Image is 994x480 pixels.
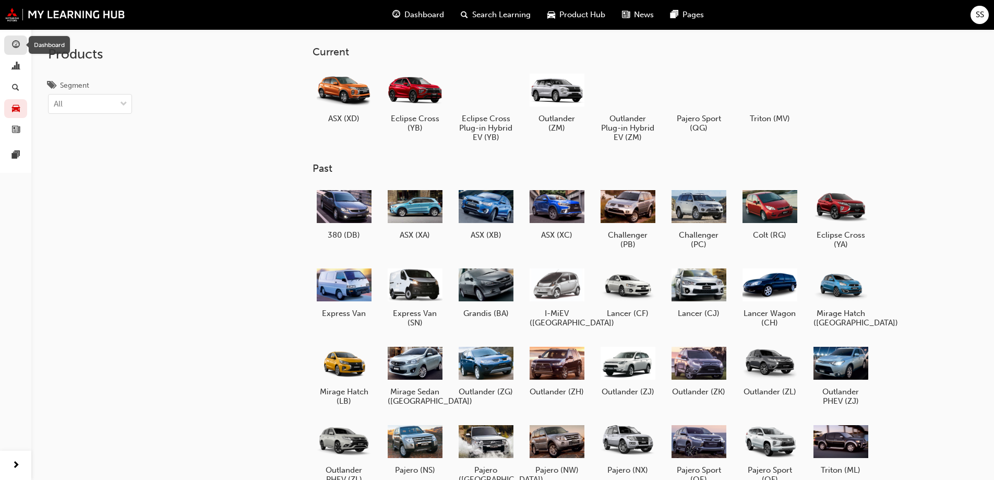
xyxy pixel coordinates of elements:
[454,262,517,322] a: Grandis (BA)
[596,183,659,253] a: Challenger (PB)
[525,340,588,401] a: Outlander (ZH)
[54,98,63,110] div: All
[317,387,372,406] h5: Mirage Hatch (LB)
[48,81,56,91] span: tags-icon
[738,340,801,401] a: Outlander (ZL)
[384,183,446,244] a: ASX (XA)
[388,309,442,327] h5: Express Van (SN)
[667,262,730,322] a: Lancer (CJ)
[388,230,442,240] h5: ASX (XA)
[313,162,905,174] h3: Past
[672,230,726,249] h5: Challenger (PC)
[742,114,797,123] h5: Triton (MV)
[614,4,662,26] a: news-iconNews
[459,309,513,318] h5: Grandis (BA)
[5,8,125,21] img: mmal
[530,230,584,240] h5: ASX (XC)
[12,62,20,72] span: chart-icon
[601,114,655,142] h5: Outlander Plug-in Hybrid EV (ZM)
[530,114,584,133] h5: Outlander (ZM)
[60,80,89,91] div: Segment
[384,4,452,26] a: guage-iconDashboard
[738,66,801,127] a: Triton (MV)
[596,262,659,322] a: Lancer (CF)
[459,114,513,142] h5: Eclipse Cross Plug-in Hybrid EV (YB)
[384,418,446,479] a: Pajero (NS)
[384,262,446,332] a: Express Van (SN)
[601,309,655,318] h5: Lancer (CF)
[530,387,584,396] h5: Outlander (ZH)
[530,309,584,327] h5: I-MiEV ([GEOGRAPHIC_DATA])
[12,151,20,160] span: pages-icon
[813,309,868,327] h5: Mirage Hatch ([GEOGRAPHIC_DATA])
[48,46,132,63] h2: Products
[313,262,375,322] a: Express Van
[559,9,605,21] span: Product Hub
[29,36,70,54] div: Dashboard
[313,183,375,244] a: 380 (DB)
[459,387,513,396] h5: Outlander (ZG)
[738,183,801,244] a: Colt (RG)
[388,387,442,406] h5: Mirage Sedan ([GEOGRAPHIC_DATA])
[317,114,372,123] h5: ASX (XD)
[525,262,588,332] a: I-MiEV ([GEOGRAPHIC_DATA])
[454,66,517,146] a: Eclipse Cross Plug-in Hybrid EV (YB)
[404,9,444,21] span: Dashboard
[672,114,726,133] h5: Pajero Sport (QG)
[742,309,797,327] h5: Lancer Wagon (CH)
[384,66,446,136] a: Eclipse Cross (YB)
[317,309,372,318] h5: Express Van
[813,465,868,475] h5: Triton (ML)
[313,340,375,410] a: Mirage Hatch (LB)
[742,387,797,396] h5: Outlander (ZL)
[452,4,539,26] a: search-iconSearch Learning
[813,387,868,406] h5: Outlander PHEV (ZJ)
[12,41,20,50] span: guage-icon
[459,230,513,240] h5: ASX (XB)
[813,230,868,249] h5: Eclipse Cross (YA)
[454,340,517,401] a: Outlander (ZG)
[596,418,659,479] a: Pajero (NX)
[809,340,872,410] a: Outlander PHEV (ZJ)
[12,125,20,135] span: news-icon
[667,66,730,136] a: Pajero Sport (QG)
[809,262,872,332] a: Mirage Hatch ([GEOGRAPHIC_DATA])
[742,230,797,240] h5: Colt (RG)
[461,8,468,21] span: search-icon
[601,230,655,249] h5: Challenger (PB)
[667,340,730,401] a: Outlander (ZK)
[472,9,531,21] span: Search Learning
[622,8,630,21] span: news-icon
[971,6,989,24] button: SS
[667,183,730,253] a: Challenger (PC)
[313,46,905,58] h3: Current
[596,66,659,146] a: Outlander Plug-in Hybrid EV (ZM)
[601,387,655,396] h5: Outlander (ZJ)
[547,8,555,21] span: car-icon
[738,262,801,332] a: Lancer Wagon (CH)
[525,418,588,479] a: Pajero (NW)
[682,9,704,21] span: Pages
[12,83,19,92] span: search-icon
[12,459,20,472] span: next-icon
[662,4,712,26] a: pages-iconPages
[672,309,726,318] h5: Lancer (CJ)
[634,9,654,21] span: News
[672,387,726,396] h5: Outlander (ZK)
[454,183,517,244] a: ASX (XB)
[539,4,614,26] a: car-iconProduct Hub
[120,98,127,111] span: down-icon
[601,465,655,475] h5: Pajero (NX)
[809,183,872,253] a: Eclipse Cross (YA)
[525,66,588,136] a: Outlander (ZM)
[525,183,588,244] a: ASX (XC)
[530,465,584,475] h5: Pajero (NW)
[976,9,984,21] span: SS
[12,104,20,114] span: car-icon
[670,8,678,21] span: pages-icon
[809,418,872,479] a: Triton (ML)
[384,340,446,410] a: Mirage Sedan ([GEOGRAPHIC_DATA])
[392,8,400,21] span: guage-icon
[596,340,659,401] a: Outlander (ZJ)
[388,114,442,133] h5: Eclipse Cross (YB)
